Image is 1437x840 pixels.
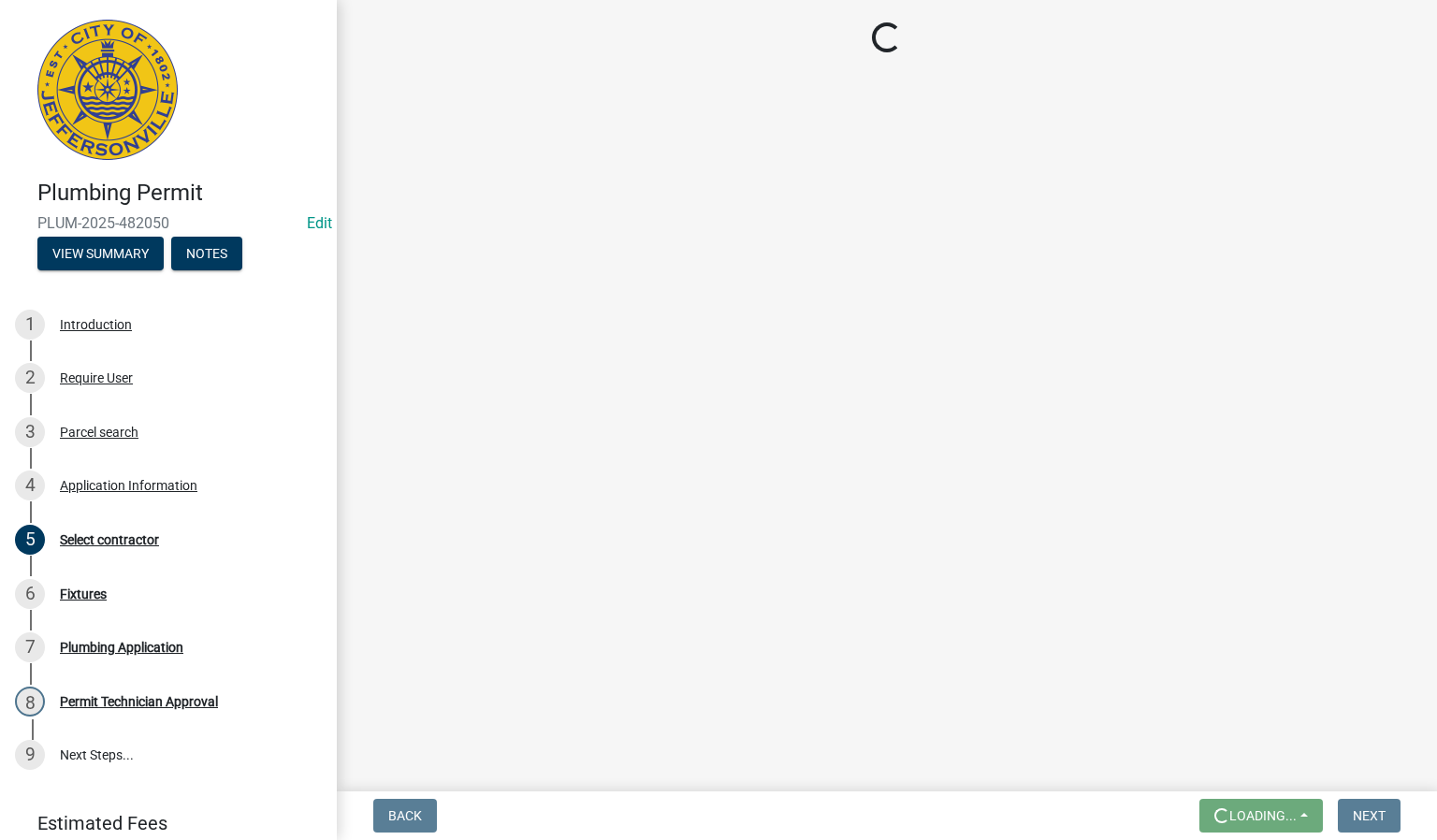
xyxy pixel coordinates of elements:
div: Introduction [60,318,132,331]
button: Next [1338,799,1401,833]
div: 3 [15,417,45,447]
div: 2 [15,363,45,393]
span: Back [388,808,422,823]
a: Edit [307,214,332,232]
span: Loading... [1229,808,1297,823]
span: Next [1353,808,1386,823]
wm-modal-confirm: Edit Application Number [307,214,332,232]
span: PLUM-2025-482050 [37,214,299,232]
div: Permit Technician Approval [60,695,218,708]
div: 9 [15,740,45,770]
wm-modal-confirm: Notes [171,247,242,262]
div: 8 [15,687,45,717]
wm-modal-confirm: Summary [37,247,164,262]
div: 7 [15,632,45,662]
button: View Summary [37,237,164,270]
button: Notes [171,237,242,270]
div: 5 [15,525,45,555]
div: 6 [15,579,45,609]
div: Application Information [60,479,197,492]
div: Plumbing Application [60,641,183,654]
button: Loading... [1199,799,1323,833]
div: Require User [60,371,133,384]
img: City of Jeffersonville, Indiana [37,20,178,160]
div: 4 [15,471,45,500]
div: Fixtures [60,587,107,601]
button: Back [373,799,437,833]
h4: Plumbing Permit [37,180,322,207]
div: Select contractor [60,533,159,546]
div: Parcel search [60,426,138,439]
div: 1 [15,310,45,340]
